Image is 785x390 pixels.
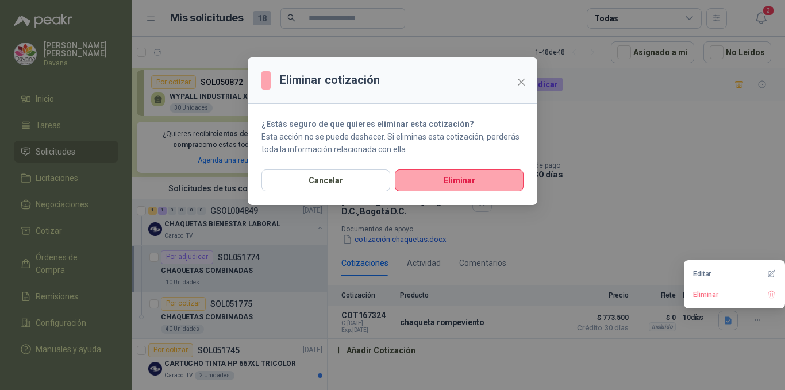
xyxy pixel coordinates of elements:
[280,71,380,89] h3: Eliminar cotización
[395,169,524,191] button: Eliminar
[512,73,530,91] button: Close
[261,169,390,191] button: Cancelar
[517,78,526,87] span: close
[261,130,524,156] p: Esta acción no se puede deshacer. Si eliminas esta cotización, perderás toda la información relac...
[261,119,474,129] strong: ¿Estás seguro de que quieres eliminar esta cotización?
